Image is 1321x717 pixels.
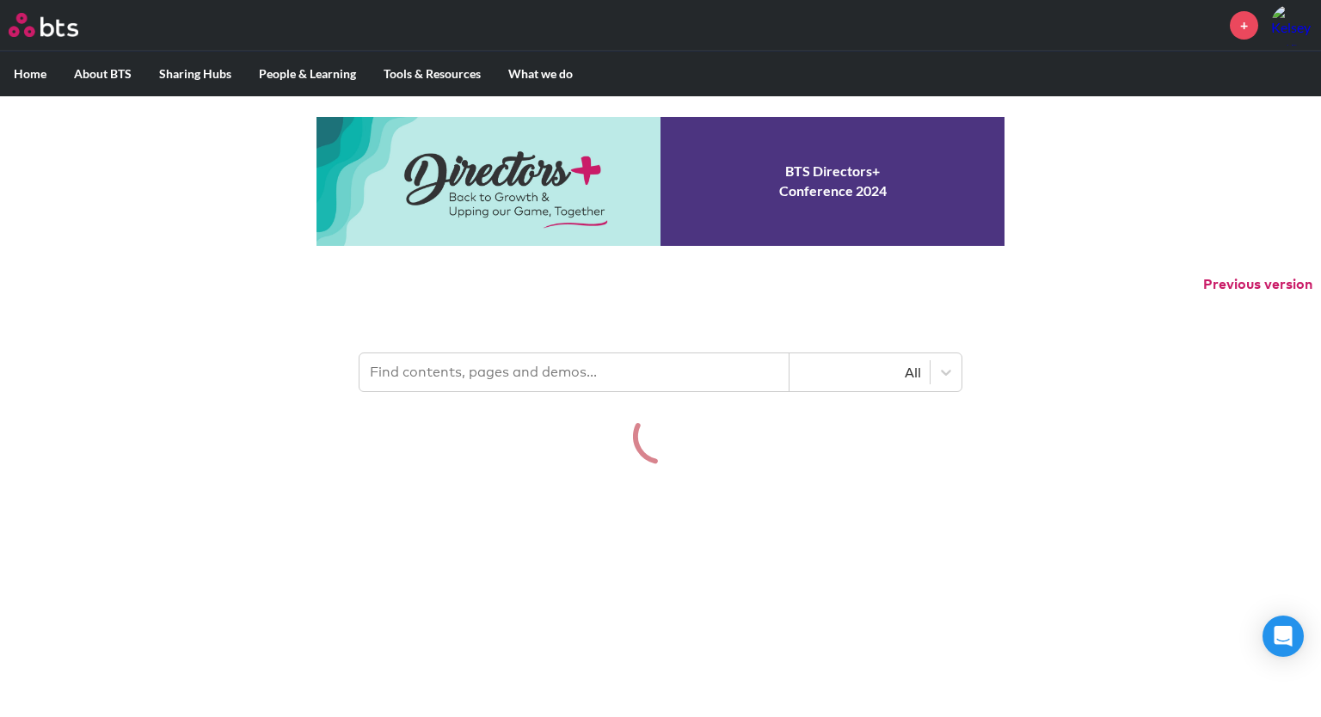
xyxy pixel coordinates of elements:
label: About BTS [60,52,145,96]
div: Open Intercom Messenger [1263,616,1304,657]
button: Previous version [1203,275,1312,294]
label: What we do [495,52,587,96]
label: Tools & Resources [370,52,495,96]
input: Find contents, pages and demos... [359,353,790,391]
img: BTS Logo [9,13,78,37]
div: All [798,363,921,382]
a: Conference 2024 [316,117,1005,246]
a: Go home [9,13,110,37]
a: + [1230,11,1258,40]
a: Profile [1271,4,1312,46]
label: Sharing Hubs [145,52,245,96]
label: People & Learning [245,52,370,96]
img: Kelsey Raymond [1271,4,1312,46]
